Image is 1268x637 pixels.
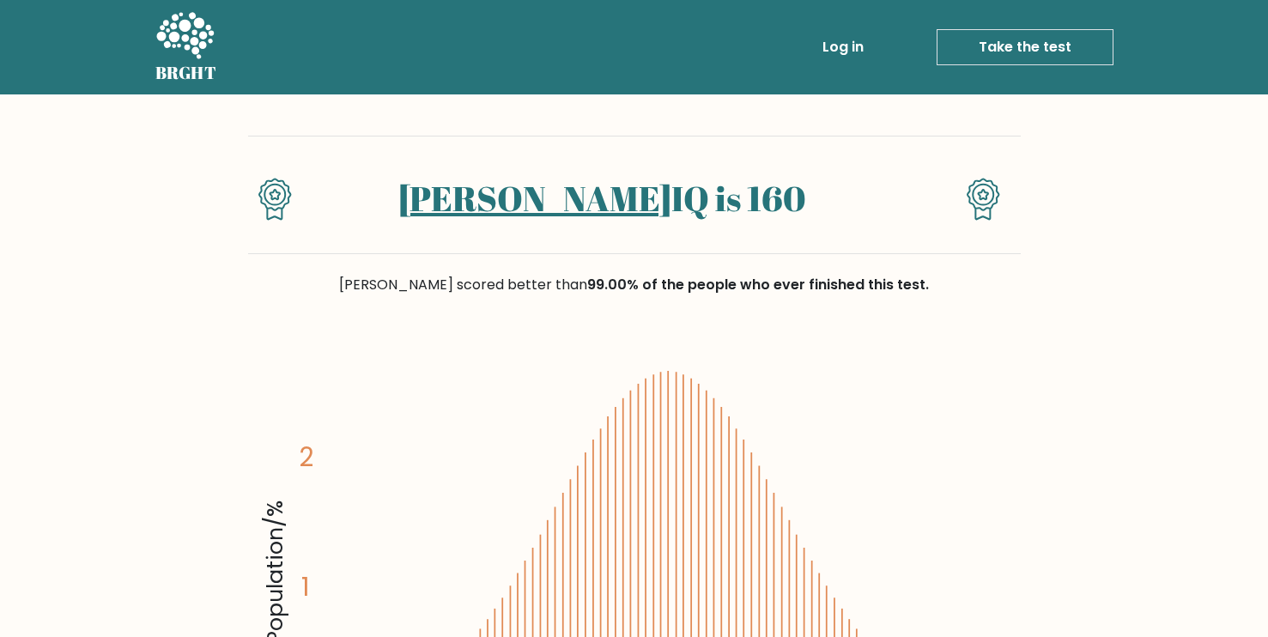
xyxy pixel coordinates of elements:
a: Take the test [937,29,1113,65]
span: 99.00% of the people who ever finished this test. [587,275,929,294]
tspan: 1 [301,570,310,605]
a: Log in [816,30,871,64]
h5: BRGHT [155,63,217,83]
a: [PERSON_NAME] [398,175,671,221]
h1: IQ is 160 [322,178,881,219]
tspan: 2 [299,440,313,475]
a: BRGHT [155,7,217,88]
div: [PERSON_NAME] scored better than [248,275,1021,295]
